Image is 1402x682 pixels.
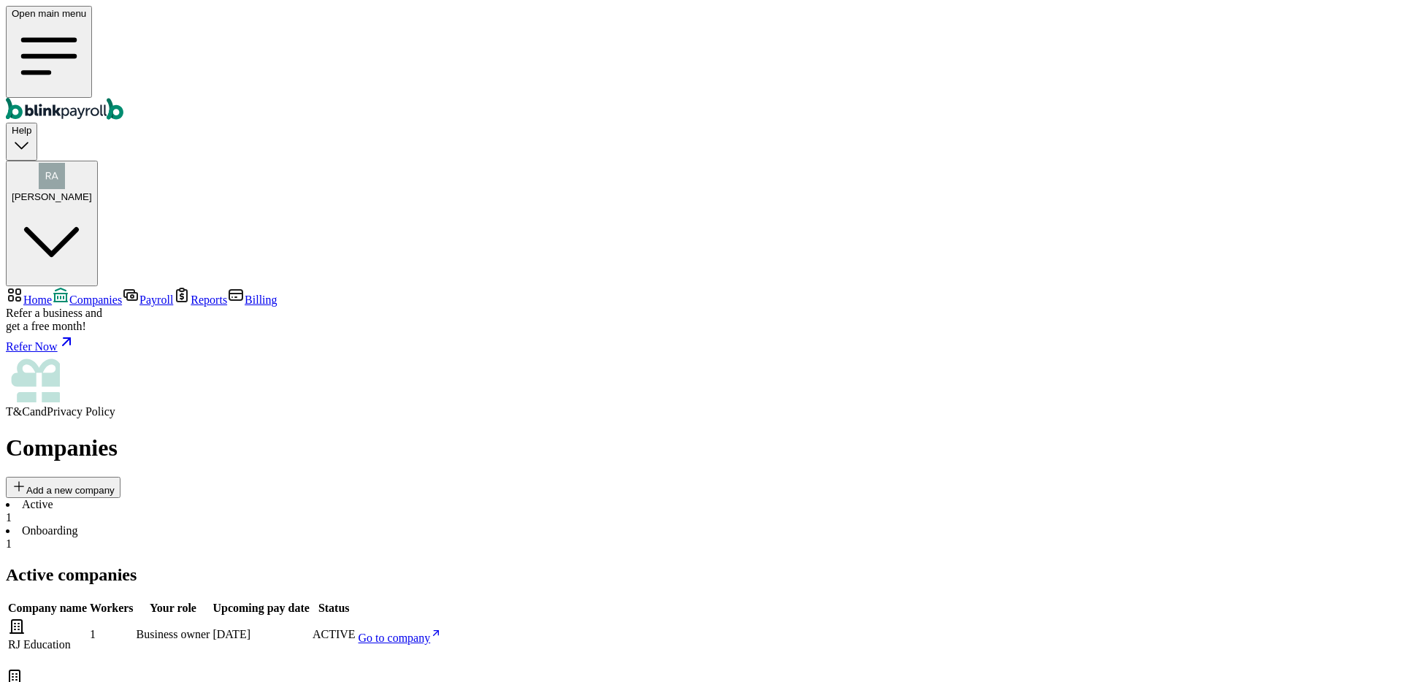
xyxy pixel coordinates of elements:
[245,294,277,306] span: Billing
[359,632,443,644] a: Go to company
[6,123,37,160] button: Help
[313,628,356,640] span: ACTIVE
[6,511,12,524] span: 1
[12,191,92,202] span: [PERSON_NAME]
[47,405,115,418] span: Privacy Policy
[6,286,1396,418] nav: Sidebar
[6,537,12,550] span: 1
[6,333,1396,353] a: Refer Now
[6,477,120,498] button: Add a new company
[8,638,71,651] span: RJ Education
[191,294,227,306] span: Reports
[69,294,122,306] span: Companies
[6,405,30,418] span: T&C
[227,294,277,306] a: Billing
[6,161,98,287] button: [PERSON_NAME]
[173,294,227,306] a: Reports
[312,601,356,616] th: Status
[6,294,52,306] a: Home
[1152,524,1402,682] iframe: Chat Widget
[139,294,173,306] span: Payroll
[136,601,211,616] th: Your role
[6,434,1396,461] h1: Companies
[6,524,1396,551] li: Onboarding
[12,125,31,136] span: Help
[6,6,1396,123] nav: Global
[6,6,92,98] button: Open main menu
[12,8,86,19] span: Open main menu
[6,307,1396,333] div: Refer a business and get a free month!
[26,485,115,496] span: Add a new company
[23,294,52,306] span: Home
[89,601,134,616] th: Workers
[122,294,173,306] a: Payroll
[7,601,88,616] th: Company name
[30,405,47,418] span: and
[52,294,122,306] a: Companies
[6,565,1396,585] h2: Active companies
[212,601,310,616] th: Upcoming pay date
[6,498,1396,524] li: Active
[89,617,134,652] td: 1
[212,617,310,652] td: [DATE]
[359,632,431,644] span: Go to company
[136,617,211,652] td: Business owner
